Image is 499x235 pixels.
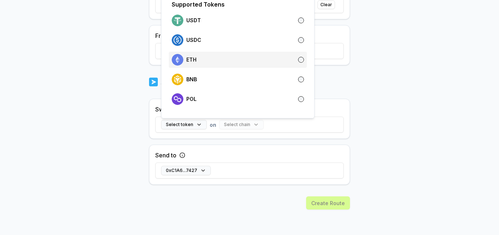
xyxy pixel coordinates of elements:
img: logo [172,93,183,105]
img: logo [172,74,183,85]
label: Swap to [155,105,178,114]
img: logo [172,34,183,46]
img: logo [172,54,183,66]
p: BNB [186,77,197,82]
label: Send to [155,151,176,160]
p: USDT [186,17,201,23]
img: logo [172,15,183,26]
p: ETH [186,57,197,63]
button: Clear [317,0,335,9]
p: USDC [186,37,201,43]
p: POL [186,96,197,102]
button: 0xC1A6...7427 [161,166,211,175]
img: logo [149,77,158,87]
p: Action [161,77,181,87]
button: Select token [161,120,207,129]
label: From [155,31,169,40]
span: on [210,121,216,129]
